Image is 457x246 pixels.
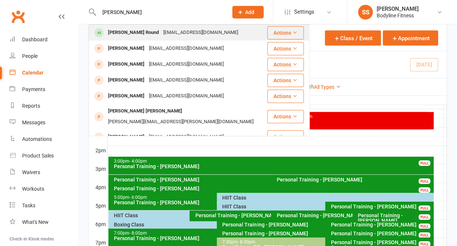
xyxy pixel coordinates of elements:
div: [EMAIL_ADDRESS][DOMAIN_NAME] [147,91,226,101]
th: 3pm [89,164,107,173]
div: FULL [418,223,430,229]
button: Appointment [383,30,438,45]
div: [PERSON_NAME] Round [106,27,161,38]
a: Product Sales [10,148,78,164]
div: Personal Training - [PERSON_NAME] [114,200,316,205]
th: 6pm [89,219,107,228]
div: Personal Training - [PERSON_NAME] [195,212,343,218]
div: Bodyline Fitness [376,12,418,19]
div: Personal Training - [PERSON_NAME] [114,163,432,169]
div: Payments [22,86,45,92]
div: 3:00pm [114,159,432,163]
div: Personal Training - [PERSON_NAME] [330,222,432,227]
div: FULL [418,232,430,238]
div: Messages [22,119,45,125]
div: [EMAIL_ADDRESS][DOMAIN_NAME] [147,75,226,86]
div: [PERSON_NAME] [106,91,147,101]
a: Reports [10,98,78,114]
button: Actions [267,110,304,123]
span: Settings [294,4,314,20]
a: People [10,48,78,65]
a: Waivers [10,164,78,181]
div: HIIT Class [222,195,432,200]
div: Dr's [276,119,432,124]
div: [PERSON_NAME] [106,43,147,54]
div: [EMAIL_ADDRESS][DOMAIN_NAME] [147,132,226,142]
div: Personal Training - [PERSON_NAME] [330,231,432,236]
span: - 4:00pm [129,158,147,163]
div: What's New [22,219,49,225]
div: FULL [418,178,430,184]
div: Personal Training - [PERSON_NAME] [114,235,316,240]
div: Personal Training - [PERSON_NAME] [276,177,432,182]
div: FULL [418,160,430,166]
button: Add [232,6,264,18]
div: HIIT Class [222,204,425,209]
a: Payments [10,81,78,98]
div: Reports [22,103,40,109]
div: 12:30pm [276,114,432,119]
div: Boxing Class [114,222,316,227]
div: Personal Training - [PERSON_NAME] [114,186,432,191]
button: Actions [267,58,304,71]
div: 7:30pm [222,239,425,244]
div: Tasks [22,202,35,208]
a: Clubworx [9,7,27,26]
div: Personal Training - [PERSON_NAME] [276,212,425,218]
button: Actions [267,42,304,55]
div: [EMAIL_ADDRESS][DOMAIN_NAME] [161,27,240,38]
a: Automations [10,131,78,148]
a: What's New [10,214,78,231]
div: Personal Training - [PERSON_NAME] [357,212,432,223]
div: Automations [22,136,52,142]
div: Personal Training - [PERSON_NAME] [222,231,425,236]
a: Workouts [10,181,78,197]
span: - 8:30pm [238,239,255,244]
div: Dashboard [22,37,48,42]
div: Personal Training - [PERSON_NAME] [330,204,432,209]
a: Calendar [10,65,78,81]
a: All Types [314,84,341,90]
button: Actions [267,26,304,39]
div: [PERSON_NAME] [106,75,147,86]
a: Dashboard [10,31,78,48]
div: SS [358,5,373,20]
div: FULL [418,205,430,211]
span: Add [245,9,254,15]
div: 5:00pm [114,195,316,200]
div: [PERSON_NAME][EMAIL_ADDRESS][PERSON_NAME][DOMAIN_NAME] [106,117,256,127]
th: 4pm [89,182,107,191]
span: - 6:00pm [129,194,147,200]
div: [EMAIL_ADDRESS][DOMAIN_NAME] [147,59,226,70]
div: FULL [418,187,430,193]
div: [PERSON_NAME] [376,6,418,12]
th: 2pm [89,145,107,155]
div: Workouts [22,186,44,192]
button: Actions [267,90,304,103]
div: [PERSON_NAME] [106,59,147,70]
div: 7:00pm [114,231,316,235]
div: Calendar [22,70,43,76]
th: 5pm [89,201,107,210]
span: - 8:00pm [129,230,147,235]
button: Class / Event [325,30,381,45]
div: People [22,53,38,59]
button: Actions [267,130,304,143]
div: HIIT Class [114,212,262,218]
button: Actions [267,74,304,87]
div: [EMAIL_ADDRESS][DOMAIN_NAME] [147,43,226,54]
div: Waivers [22,169,40,175]
div: Personal Training - [PERSON_NAME] [222,222,425,227]
div: [PERSON_NAME] [106,132,147,142]
a: Messages [10,114,78,131]
div: FULL [418,214,430,219]
div: Personal Training - [PERSON_NAME] [114,177,425,182]
div: Product Sales [22,153,54,159]
input: Search... [97,7,223,17]
a: Tasks [10,197,78,214]
div: [PERSON_NAME] [PERSON_NAME] [106,106,184,117]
